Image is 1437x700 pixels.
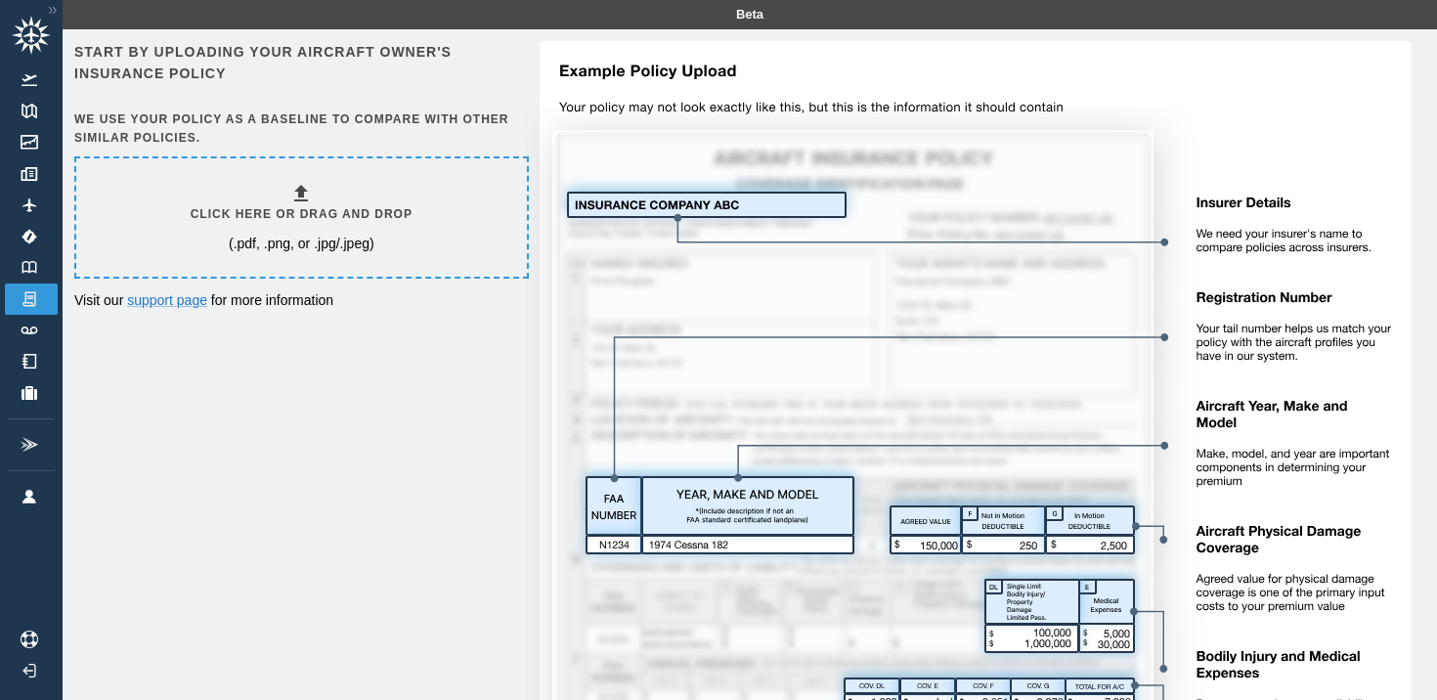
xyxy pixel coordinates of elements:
[74,290,525,310] p: Visit our for more information
[74,110,525,148] h6: We use your policy as a baseline to compare with other similar policies.
[229,234,374,253] p: (.pdf, .png, or .jpg/.jpeg)
[127,292,207,308] a: support page
[191,205,413,224] h6: Click here or drag and drop
[74,41,525,85] h6: Start by uploading your aircraft owner's insurance policy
